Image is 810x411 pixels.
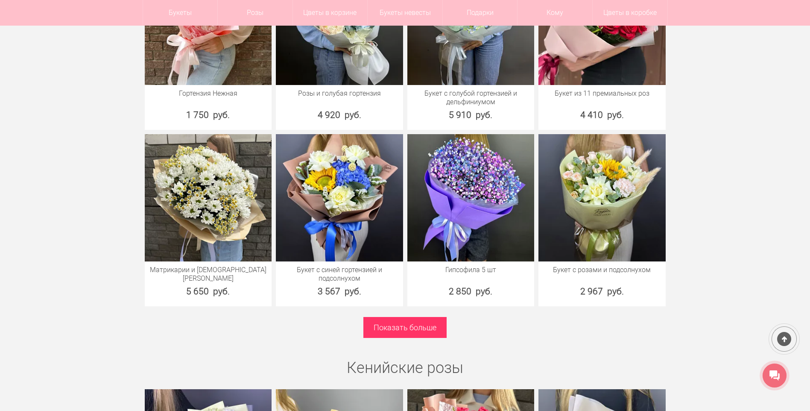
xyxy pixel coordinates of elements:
div: 3 567 руб. [276,285,403,298]
a: Букет с розами и подсолнухом [543,266,661,274]
a: Кенийские розы [347,359,463,377]
div: 1 750 руб. [145,109,272,121]
a: Букет из 11 премиальных роз [543,89,661,98]
img: Букет с розами и подсолнухом [538,134,666,261]
img: Гипсофила 5 шт [407,134,535,261]
a: Показать больше [363,317,447,338]
a: Розы и голубая гортензия [280,89,399,98]
div: 2 967 руб. [538,285,666,298]
img: Букет с синей гортензией и подсолнухом [276,134,403,261]
div: 4 920 руб. [276,109,403,121]
div: 5 910 руб. [407,109,535,121]
img: Матрикарии и Хризантема кустовая [145,134,272,261]
a: Букет с голубой гортензией и дельфиниумом [412,89,530,106]
a: Матрикарии и [DEMOGRAPHIC_DATA][PERSON_NAME] [149,266,268,283]
div: 2 850 руб. [407,285,535,298]
a: Гортензия Нежная [149,89,268,98]
div: 4 410 руб. [538,109,666,121]
div: 5 650 руб. [145,285,272,298]
a: Гипсофила 5 шт [412,266,530,274]
a: Букет с синей гортензией и подсолнухом [280,266,399,283]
